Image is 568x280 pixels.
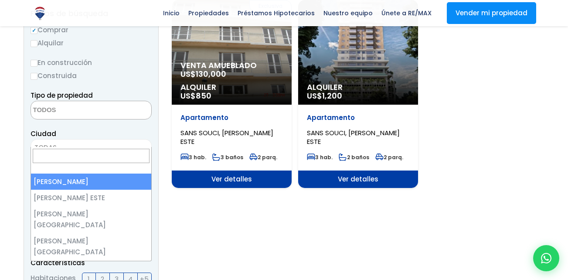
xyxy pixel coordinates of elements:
[31,260,151,276] li: AZUA
[212,154,243,161] span: 3 baños
[447,2,536,24] a: Vender mi propiedad
[32,6,48,21] img: Logo de REMAX
[298,171,418,188] span: Ver detalles
[196,90,211,101] span: 850
[322,90,342,101] span: 1,200
[31,60,37,67] input: En construcción
[31,257,152,268] p: Características
[31,57,152,68] label: En construcción
[377,7,436,20] span: Únete a RE/MAX
[31,38,152,48] label: Alquilar
[34,143,57,152] span: TODAS
[172,171,292,188] span: Ver detalles
[31,40,37,47] input: Alquilar
[31,27,37,34] input: Comprar
[31,101,116,120] textarea: Search
[180,128,273,146] span: SANS SOUCI, [PERSON_NAME] ESTE
[180,90,211,101] span: US$
[375,154,403,161] span: 2 parq.
[307,83,409,92] span: Alquiler
[180,154,206,161] span: 3 hab.
[31,129,56,138] span: Ciudad
[31,91,93,100] span: Tipo de propiedad
[339,154,369,161] span: 2 baños
[31,70,152,81] label: Construida
[307,90,342,101] span: US$
[180,83,283,92] span: Alquiler
[31,174,151,190] li: [PERSON_NAME]
[307,128,400,146] span: SANS SOUCI, [PERSON_NAME] ESTE
[233,7,319,20] span: Préstamos Hipotecarios
[31,233,151,260] li: [PERSON_NAME][GEOGRAPHIC_DATA]
[31,190,151,206] li: [PERSON_NAME] ESTE
[31,73,37,80] input: Construida
[196,68,226,79] span: 130,000
[31,142,151,154] span: TODAS
[33,149,150,163] input: Search
[31,24,152,35] label: Comprar
[180,113,283,122] p: Apartamento
[159,7,184,20] span: Inicio
[319,7,377,20] span: Nuestro equipo
[249,154,277,161] span: 2 parq.
[307,154,333,161] span: 3 hab.
[31,139,152,158] span: TODAS
[31,206,151,233] li: [PERSON_NAME][GEOGRAPHIC_DATA]
[180,61,283,70] span: Venta Amueblado
[184,7,233,20] span: Propiedades
[180,68,226,79] span: US$
[307,113,409,122] p: Apartamento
